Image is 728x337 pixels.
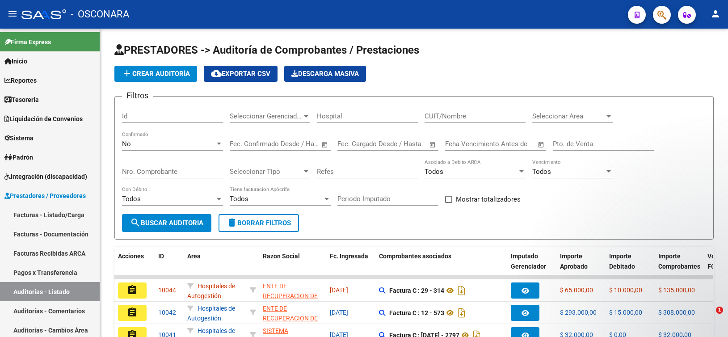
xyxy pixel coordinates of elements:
datatable-header-cell: Razon Social [259,247,326,286]
span: Todos [425,168,443,176]
span: PRESTADORES -> Auditoría de Comprobantes / Prestaciones [114,44,419,56]
span: Fc. Ingresada [330,253,368,260]
mat-icon: assignment [127,307,138,318]
button: Exportar CSV [204,66,278,82]
mat-icon: assignment [127,285,138,295]
span: Buscar Auditoria [130,219,203,227]
datatable-header-cell: Imputado Gerenciador [507,247,556,286]
span: Sistema [4,133,34,143]
datatable-header-cell: Area [184,247,246,286]
span: Liquidación de Convenios [4,114,83,124]
span: Inicio [4,56,27,66]
span: Seleccionar Gerenciador [230,112,302,120]
span: Comprobantes asociados [379,253,451,260]
button: Open calendar [320,139,330,150]
span: Reportes [4,76,37,85]
span: - OSCONARA [71,4,129,24]
datatable-header-cell: Comprobantes asociados [375,247,507,286]
div: - 30718615700 [263,281,323,300]
button: Open calendar [428,139,438,150]
span: Exportar CSV [211,70,270,78]
mat-icon: person [710,8,721,19]
span: Seleccionar Area [532,112,605,120]
button: Descarga Masiva [284,66,366,82]
span: 10042 [158,309,176,316]
button: Borrar Filtros [219,214,299,232]
span: Mostrar totalizadores [456,194,521,205]
span: Hospitales de Autogestión [187,282,235,300]
button: Open calendar [536,139,547,150]
span: Imputado Gerenciador [511,253,546,270]
span: [DATE] [330,286,348,294]
datatable-header-cell: Importe Aprobado [556,247,606,286]
span: Area [187,253,201,260]
span: No [122,140,131,148]
datatable-header-cell: Fc. Ingresada [326,247,375,286]
datatable-header-cell: Acciones [114,247,155,286]
span: Razon Social [263,253,300,260]
span: Todos [230,195,248,203]
span: Acciones [118,253,144,260]
span: Borrar Filtros [227,219,291,227]
app-download-masive: Descarga masiva de comprobantes (adjuntos) [284,66,366,82]
i: Descargar documento [456,306,467,320]
mat-icon: cloud_download [211,68,222,79]
mat-icon: menu [7,8,18,19]
span: 10044 [158,286,176,294]
div: - 30718615700 [263,303,323,322]
span: 1 [716,307,723,314]
span: Todos [532,168,551,176]
mat-icon: search [130,217,141,228]
span: Todos [122,195,141,203]
h3: Filtros [122,89,153,102]
span: Crear Auditoría [122,70,190,78]
span: Hospitales de Autogestión [187,305,235,322]
datatable-header-cell: ID [155,247,184,286]
span: Descarga Masiva [291,70,359,78]
span: Integración (discapacidad) [4,172,87,181]
strong: Factura C : 12 - 573 [389,309,444,316]
input: Fecha fin [382,140,425,148]
span: [DATE] [330,309,348,316]
datatable-header-cell: Importe Comprobantes [655,247,704,286]
span: Tesorería [4,95,39,105]
input: Fecha inicio [230,140,266,148]
iframe: Intercom live chat [698,307,719,328]
input: Fecha fin [274,140,317,148]
input: Fecha inicio [337,140,374,148]
mat-icon: delete [227,217,237,228]
span: Padrón [4,152,33,162]
button: Crear Auditoría [114,66,197,82]
span: Firma Express [4,37,51,47]
span: Prestadores / Proveedores [4,191,86,201]
strong: Factura C : 29 - 314 [389,287,444,294]
button: Buscar Auditoria [122,214,211,232]
datatable-header-cell: Importe Debitado [606,247,655,286]
mat-icon: add [122,68,132,79]
span: ID [158,253,164,260]
span: Seleccionar Tipo [230,168,302,176]
i: Descargar documento [456,283,467,298]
